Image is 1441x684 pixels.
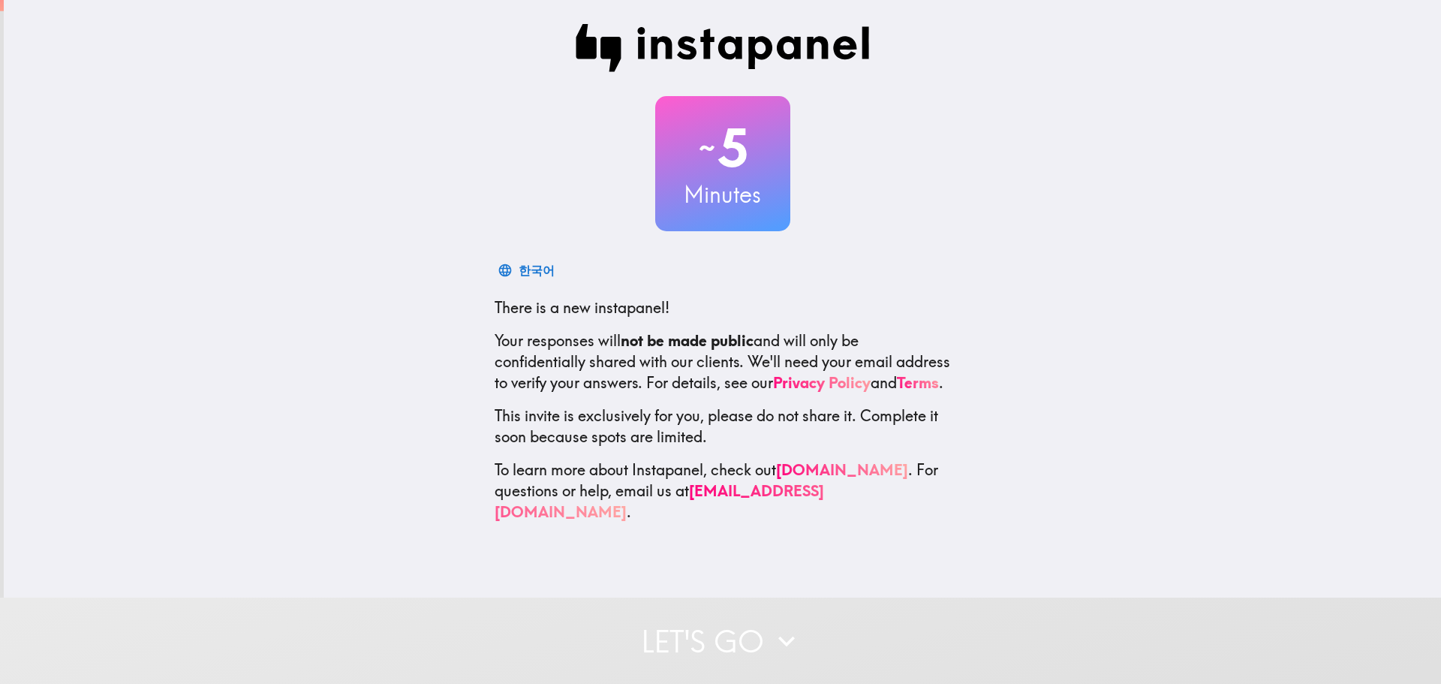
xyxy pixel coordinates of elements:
div: 한국어 [519,260,555,281]
h3: Minutes [655,179,790,210]
a: [EMAIL_ADDRESS][DOMAIN_NAME] [495,481,824,521]
span: There is a new instapanel! [495,298,669,317]
a: Terms [897,373,939,392]
p: This invite is exclusively for you, please do not share it. Complete it soon because spots are li... [495,405,951,447]
span: ~ [696,125,717,170]
p: Your responses will and will only be confidentially shared with our clients. We'll need your emai... [495,330,951,393]
button: 한국어 [495,255,561,285]
a: Privacy Policy [773,373,871,392]
b: not be made public [621,331,754,350]
h2: 5 [655,117,790,179]
p: To learn more about Instapanel, check out . For questions or help, email us at . [495,460,951,523]
a: [DOMAIN_NAME] [776,460,908,479]
img: Instapanel [576,24,870,72]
